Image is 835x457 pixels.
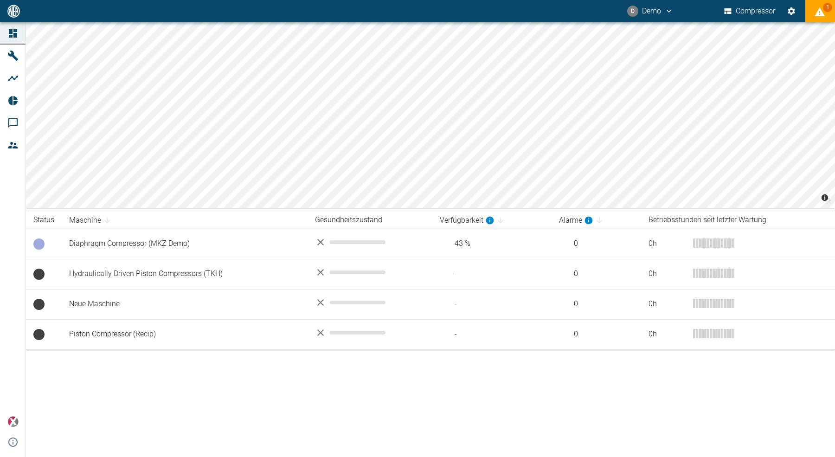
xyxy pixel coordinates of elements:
div: No data [315,297,425,308]
img: logo [6,5,21,17]
div: berechnet für die letzten 7 Tage [440,215,495,226]
td: Piston Compressor (Recip) [62,319,308,349]
span: 1 [823,3,832,12]
div: No data [315,237,425,248]
button: Compressor [722,3,777,19]
span: Maschine [69,215,113,226]
td: Diaphragm Compressor (MKZ Demo) [62,229,308,259]
div: 0 h [649,269,686,279]
div: berechnet für die letzten 7 Tage [559,215,593,226]
span: 43 % [440,238,544,249]
th: Gesundheitszustand [308,212,432,229]
span: Keine Daten [33,269,45,280]
button: demo@nea-x.de [626,3,674,19]
div: No data [315,327,425,338]
img: Xplore Logo [7,416,19,427]
div: D [627,6,638,17]
canvas: Map [26,22,835,208]
div: 0 h [649,329,686,340]
span: 0 [559,329,634,340]
span: Keine Daten [33,299,45,310]
span: 0 [559,299,634,309]
span: - [440,269,544,279]
div: 0 h [649,299,686,309]
span: - [440,299,544,309]
th: Status [26,212,62,229]
th: Betriebsstunden seit letzter Wartung [641,212,835,229]
td: Hydraulically Driven Piston Compressors (TKH) [62,259,308,289]
span: Keine Daten [33,329,45,340]
div: No data [315,267,425,278]
td: Neue Maschine [62,289,308,319]
button: Einstellungen [783,3,800,19]
span: 0 [559,238,634,249]
span: 0 [559,269,634,279]
span: Anhalten [33,238,45,250]
div: 0 h [649,238,686,249]
span: - [440,329,544,340]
